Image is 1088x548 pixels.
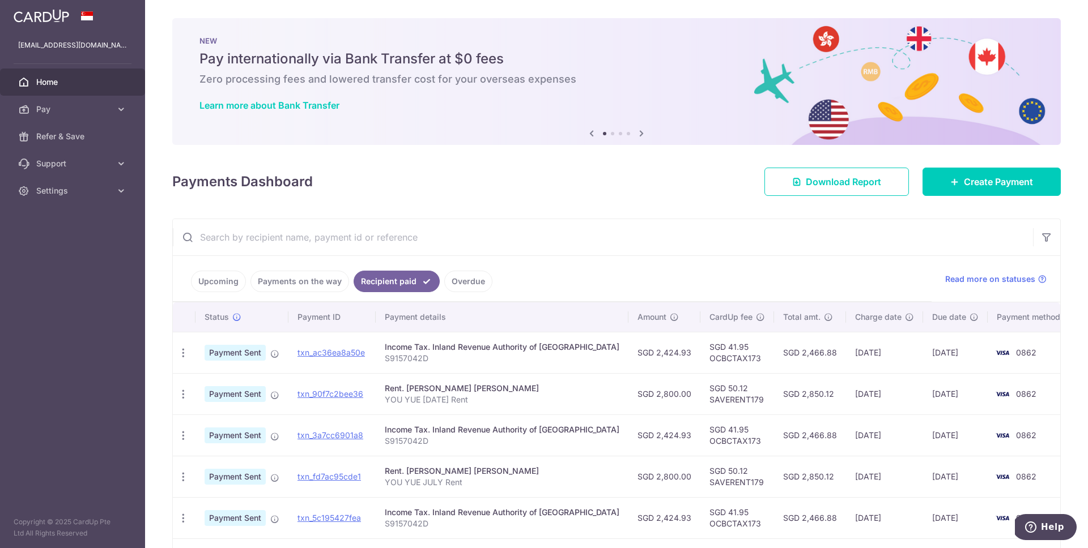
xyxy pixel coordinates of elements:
a: Upcoming [191,271,246,292]
span: Download Report [806,175,881,189]
img: Bank Card [991,346,1014,359]
p: NEW [199,36,1034,45]
span: 0862 [1016,430,1036,440]
td: SGD 41.95 OCBCTAX173 [700,332,774,373]
span: Refer & Save [36,131,111,142]
a: Payments on the way [250,271,349,292]
img: Bank Card [991,387,1014,401]
td: [DATE] [846,456,923,497]
a: txn_fd7ac95cde1 [297,472,361,481]
td: [DATE] [846,497,923,538]
img: Bank transfer banner [172,18,1061,145]
span: Create Payment [964,175,1033,189]
a: Overdue [444,271,492,292]
img: CardUp [14,9,69,23]
span: Read more on statuses [945,273,1035,285]
span: 0862 [1016,472,1036,481]
td: SGD 2,424.93 [628,332,700,373]
td: SGD 2,850.12 [774,373,846,414]
td: SGD 2,466.88 [774,414,846,456]
span: Due date [932,311,966,323]
span: 0862 [1016,389,1036,399]
span: Payment Sent [205,345,266,361]
a: Recipient paid [354,271,440,292]
td: [DATE] [923,373,988,414]
a: txn_ac36ea8a50e [297,348,365,357]
h4: Payments Dashboard [172,172,313,192]
span: Status [205,311,229,323]
div: Income Tax. Inland Revenue Authority of [GEOGRAPHIC_DATA] [385,424,619,435]
p: YOU YUE JULY Rent [385,477,619,488]
span: Amount [637,311,666,323]
span: Home [36,76,111,88]
span: CardUp fee [709,311,753,323]
span: Charge date [855,311,902,323]
div: Income Tax. Inland Revenue Authority of [GEOGRAPHIC_DATA] [385,341,619,353]
a: Learn more about Bank Transfer [199,100,339,111]
span: Pay [36,104,111,115]
span: Payment Sent [205,469,266,485]
span: Payment Sent [205,510,266,526]
td: SGD 50.12 SAVERENT179 [700,373,774,414]
a: txn_5c195427fea [297,513,361,523]
th: Payment method [988,302,1074,332]
p: YOU YUE [DATE] Rent [385,394,619,405]
td: [DATE] [846,373,923,414]
td: SGD 41.95 OCBCTAX173 [700,497,774,538]
td: [DATE] [923,456,988,497]
td: SGD 2,466.88 [774,497,846,538]
a: Download Report [764,168,909,196]
div: Income Tax. Inland Revenue Authority of [GEOGRAPHIC_DATA] [385,507,619,518]
span: 0862 [1016,513,1036,523]
p: S9157042D [385,353,619,364]
td: [DATE] [923,332,988,373]
th: Payment ID [288,302,376,332]
h5: Pay internationally via Bank Transfer at $0 fees [199,50,1034,68]
h6: Zero processing fees and lowered transfer cost for your overseas expenses [199,72,1034,86]
td: SGD 50.12 SAVERENT179 [700,456,774,497]
td: SGD 2,800.00 [628,456,700,497]
td: [DATE] [923,497,988,538]
span: 0862 [1016,348,1036,357]
img: Bank Card [991,470,1014,483]
p: S9157042D [385,518,619,529]
div: Rent. [PERSON_NAME] [PERSON_NAME] [385,465,619,477]
td: SGD 41.95 OCBCTAX173 [700,414,774,456]
p: S9157042D [385,435,619,447]
span: Total amt. [783,311,821,323]
td: SGD 2,424.93 [628,414,700,456]
td: [DATE] [923,414,988,456]
p: [EMAIL_ADDRESS][DOMAIN_NAME] [18,40,127,51]
div: Rent. [PERSON_NAME] [PERSON_NAME] [385,383,619,394]
iframe: Opens a widget where you can find more information [1015,514,1077,542]
td: [DATE] [846,332,923,373]
th: Payment details [376,302,628,332]
a: txn_3a7cc6901a8 [297,430,363,440]
td: SGD 2,800.00 [628,373,700,414]
td: SGD 2,850.12 [774,456,846,497]
span: Support [36,158,111,169]
a: txn_90f7c2bee36 [297,389,363,399]
span: Settings [36,185,111,196]
td: SGD 2,466.88 [774,332,846,373]
img: Bank Card [991,511,1014,525]
a: Create Payment [923,168,1061,196]
a: Read more on statuses [945,273,1047,285]
td: [DATE] [846,414,923,456]
span: Payment Sent [205,386,266,402]
td: SGD 2,424.93 [628,497,700,538]
img: Bank Card [991,429,1014,442]
span: Payment Sent [205,427,266,443]
input: Search by recipient name, payment id or reference [173,219,1033,255]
